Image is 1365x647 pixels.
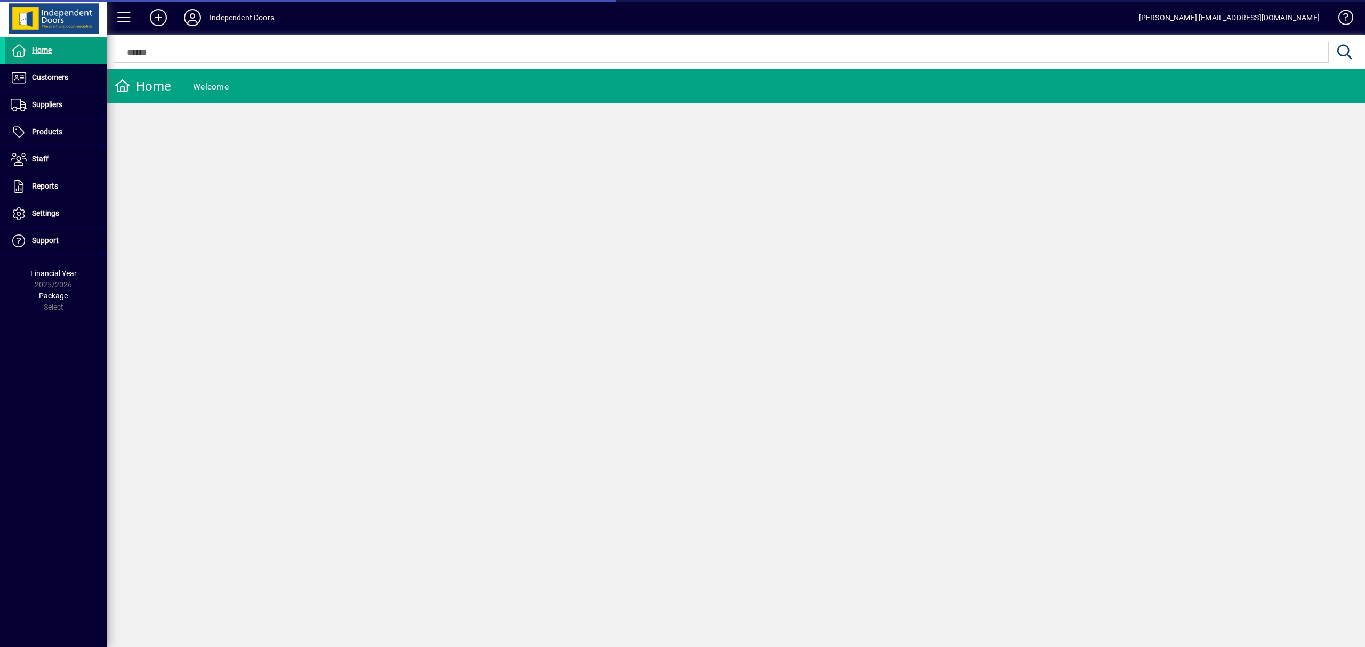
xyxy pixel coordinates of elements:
[193,78,229,95] div: Welcome
[30,269,77,278] span: Financial Year
[5,119,107,145] a: Products
[5,228,107,254] a: Support
[175,8,210,27] button: Profile
[5,200,107,227] a: Settings
[5,92,107,118] a: Suppliers
[115,78,171,95] div: Home
[32,100,62,109] span: Suppliers
[5,173,107,200] a: Reports
[1139,9,1320,26] div: [PERSON_NAME] [EMAIL_ADDRESS][DOMAIN_NAME]
[5,64,107,91] a: Customers
[39,292,68,300] span: Package
[32,46,52,54] span: Home
[32,236,59,245] span: Support
[5,146,107,173] a: Staff
[1330,2,1352,37] a: Knowledge Base
[32,155,49,163] span: Staff
[210,9,274,26] div: Independent Doors
[32,127,62,136] span: Products
[32,73,68,82] span: Customers
[32,182,58,190] span: Reports
[141,8,175,27] button: Add
[32,209,59,217] span: Settings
